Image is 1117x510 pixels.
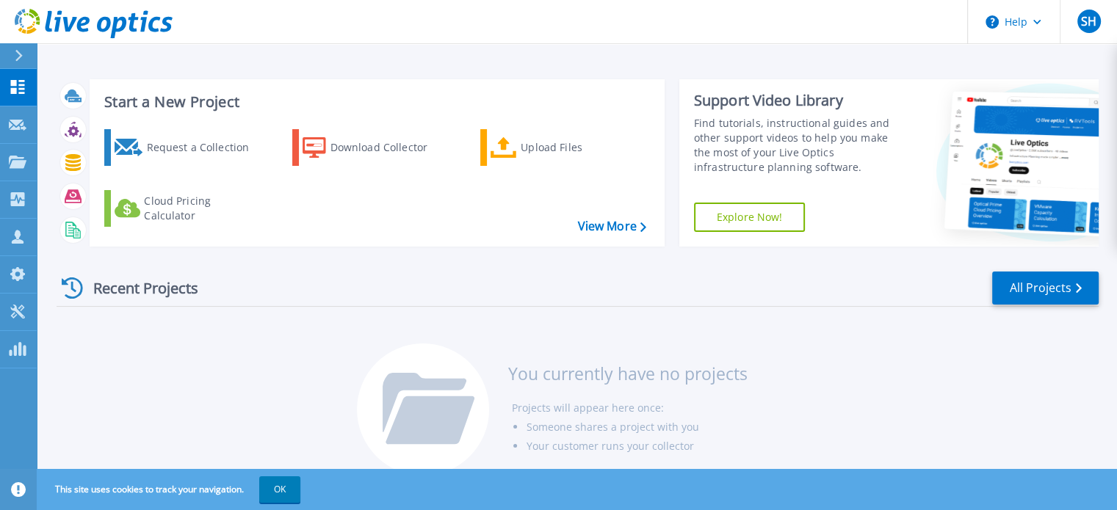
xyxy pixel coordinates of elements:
div: Download Collector [330,133,448,162]
div: Find tutorials, instructional guides and other support videos to help you make the most of your L... [694,116,905,175]
div: Recent Projects [57,270,218,306]
h3: Start a New Project [104,94,646,110]
a: Explore Now! [694,203,806,232]
a: All Projects [992,272,1099,305]
li: Someone shares a project with you [526,418,747,437]
div: Upload Files [521,133,638,162]
button: OK [259,476,300,503]
h3: You currently have no projects [507,365,747,382]
a: Upload Files [480,129,644,166]
a: View More [577,219,646,233]
span: This site uses cookies to track your navigation. [40,476,300,503]
li: Your customer runs your collector [526,437,747,456]
div: Support Video Library [694,91,905,110]
a: Download Collector [292,129,456,166]
span: SH [1081,15,1096,27]
div: Cloud Pricing Calculator [144,194,261,223]
div: Request a Collection [146,133,264,162]
a: Cloud Pricing Calculator [104,190,268,227]
a: Request a Collection [104,129,268,166]
li: Projects will appear here once: [511,398,747,418]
